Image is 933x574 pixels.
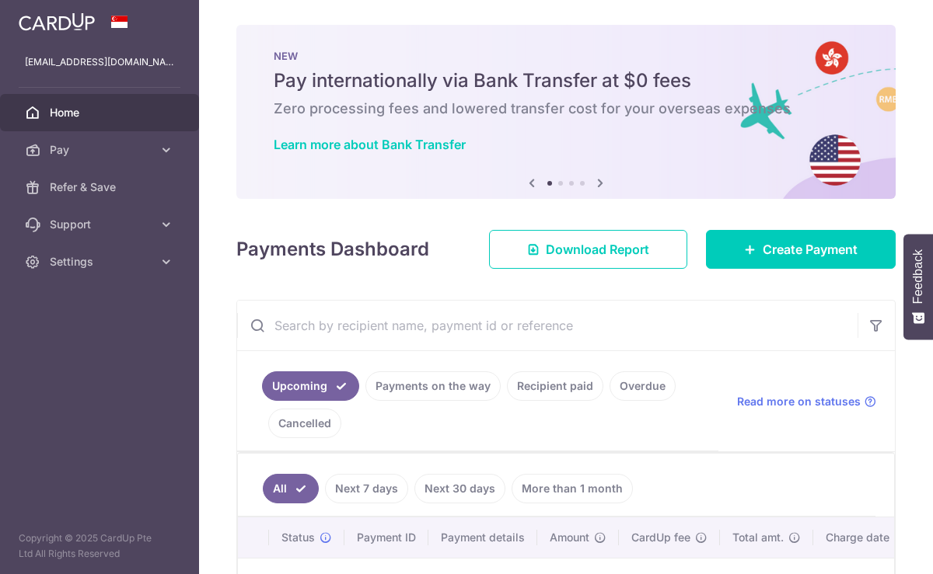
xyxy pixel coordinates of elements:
[50,105,152,120] span: Home
[826,530,889,545] span: Charge date
[236,25,896,199] img: Bank transfer banner
[833,527,917,566] iframe: Opens a widget where you can find more information
[274,99,858,118] h6: Zero processing fees and lowered transfer cost for your overseas expenses
[737,394,861,409] span: Read more on statuses
[610,371,676,401] a: Overdue
[236,235,429,263] h4: Payments Dashboard
[274,50,858,62] p: NEW
[325,474,408,503] a: Next 7 days
[550,530,589,545] span: Amount
[281,530,315,545] span: Status
[546,240,649,259] span: Download Report
[50,142,152,158] span: Pay
[732,530,784,545] span: Total amt.
[274,68,858,93] h5: Pay internationally via Bank Transfer at $0 fees
[274,137,466,152] a: Learn more about Bank Transfer
[763,240,858,259] span: Create Payment
[507,371,603,401] a: Recipient paid
[25,54,174,70] p: [EMAIL_ADDRESS][DOMAIN_NAME]
[512,474,633,503] a: More than 1 month
[414,474,505,503] a: Next 30 days
[428,517,537,558] th: Payment details
[903,234,933,339] button: Feedback - Show survey
[706,230,896,269] a: Create Payment
[737,394,876,409] a: Read more on statuses
[344,517,428,558] th: Payment ID
[365,371,501,401] a: Payments on the way
[50,254,152,270] span: Settings
[262,371,359,401] a: Upcoming
[268,409,341,438] a: Cancelled
[50,217,152,232] span: Support
[489,230,687,269] a: Download Report
[911,249,925,304] span: Feedback
[50,179,152,195] span: Refer & Save
[631,530,690,545] span: CardUp fee
[237,301,858,350] input: Search by recipient name, payment id or reference
[263,474,319,503] a: All
[19,12,95,31] img: CardUp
